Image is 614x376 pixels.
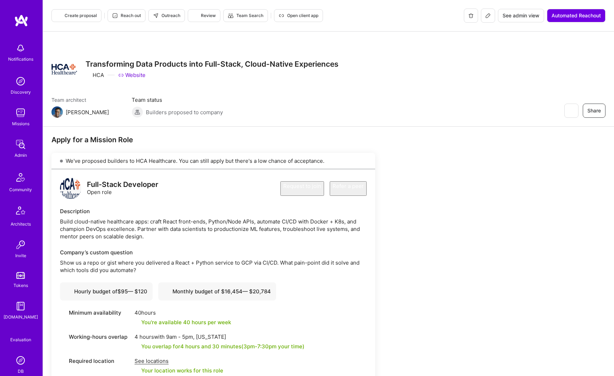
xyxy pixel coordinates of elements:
div: Description [60,208,367,215]
div: Architects [11,220,31,228]
img: admin teamwork [13,137,28,151]
div: HCA [86,71,104,79]
div: Build cloud-native healthcare apps: craft React front-ends, Python/Node APIs, automate CI/CD with... [60,218,367,240]
button: Automated Reachout [547,9,605,22]
span: Reach out [112,12,141,19]
i: icon Check [135,368,140,373]
div: Working-hours overlap [60,333,131,341]
span: Team architect [51,96,117,104]
img: Community [12,169,29,186]
button: See admin view [498,9,544,22]
button: Open client app [274,9,323,22]
i: icon Targeter [192,13,198,18]
div: Open role [87,181,158,196]
span: Team Search [228,12,263,19]
i: icon SelectionTeam [18,331,23,336]
div: Company’s custom question [60,249,367,256]
img: teamwork [13,106,28,120]
div: 40 hours [135,309,231,316]
div: Missions [12,120,29,127]
button: Reach out [108,9,146,22]
span: Share [587,107,601,114]
div: You overlap for 4 hours and 30 minutes ( your time) [141,343,305,350]
span: Team status [132,96,223,104]
div: Full-Stack Developer [87,181,158,188]
img: Builders proposed to company [132,106,143,118]
span: 9am - 5pm , [165,333,196,340]
div: Hourly budget of $ 95 — $ 120 [65,288,147,295]
button: Outreach [148,9,185,22]
img: Admin Search [13,353,28,367]
i: icon Clock [60,310,65,315]
h3: Transforming Data Products into Full-Stack, Cloud-Native Experiences [86,60,339,68]
img: Architects [12,203,29,220]
i: icon Location [60,358,65,364]
span: Create proposal [56,12,97,19]
button: Review [188,9,220,22]
a: Website [118,71,146,79]
img: tokens [16,272,25,279]
img: logo [60,178,81,199]
span: Outreach [153,12,180,19]
div: Required location [60,357,131,365]
button: Create proposal [51,9,102,22]
div: Admin [15,151,27,159]
div: You're available 40 hours per week [135,319,231,326]
div: Notifications [8,55,33,63]
i: icon Check [135,344,140,349]
span: Builders proposed to company [146,109,223,116]
i: icon Cash [164,289,169,294]
div: Invite [15,252,26,259]
span: Review [192,12,216,19]
img: guide book [13,299,28,313]
div: Community [9,186,32,193]
i: icon EyeClosed [568,108,574,114]
div: 4 hours with [US_STATE] [135,333,305,341]
span: Open client app [279,12,318,19]
button: Request to join [280,181,324,196]
img: logo [14,14,28,27]
span: See admin view [503,12,539,19]
i: icon Mail [112,109,117,115]
img: discovery [13,74,28,88]
div: DB [18,367,24,375]
i: icon Proposal [56,13,62,18]
div: [PERSON_NAME] [66,109,109,116]
span: 3pm - 7:30pm [243,343,276,350]
img: Company Logo [51,64,77,74]
div: Monthly budget of $ 16,454 — $ 20,784 [164,288,271,295]
button: Refer a peer [330,181,367,196]
i: icon Cash [65,289,71,294]
img: Team Architect [51,106,63,118]
i: icon Check [135,320,140,325]
div: Discovery [11,88,31,96]
i: icon CompanyGray [86,72,91,78]
div: Tokens [13,282,28,289]
div: We've proposed builders to HCA Healthcare. You can still apply but there's a low chance of accept... [51,153,375,169]
img: Invite [13,238,28,252]
p: Show us a repo or gist where you delivered a React + Python service to GCP via CI/CD. What pain-p... [60,259,367,274]
div: See locations [135,357,223,365]
span: Automated Reachout [552,12,601,19]
div: Evaluation [10,336,31,343]
button: Team Search [223,9,268,22]
img: bell [13,41,28,55]
div: Minimum availability [60,309,131,316]
button: Share [583,104,605,118]
div: Apply for a Mission Role [51,135,375,144]
div: Your location works for this role [135,367,223,374]
i: icon World [60,334,65,339]
div: [DOMAIN_NAME] [4,313,38,321]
